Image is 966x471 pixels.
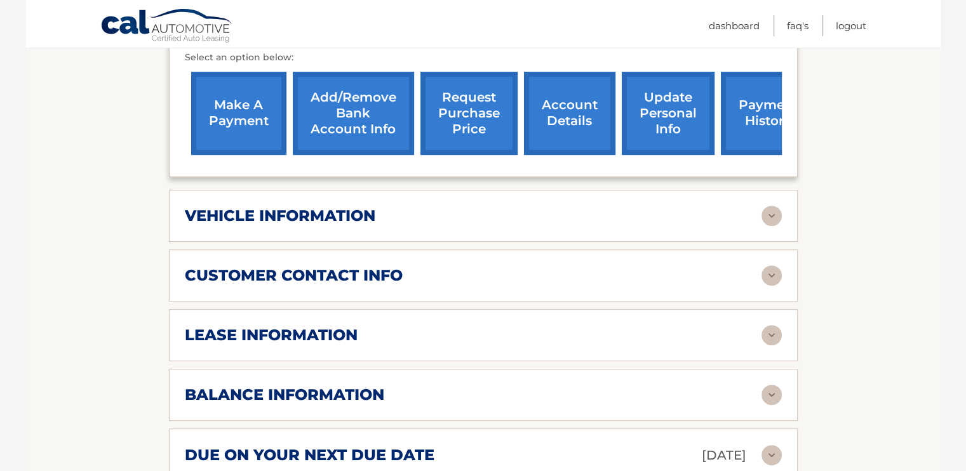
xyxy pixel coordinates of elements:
a: FAQ's [787,15,808,36]
h2: customer contact info [185,266,403,285]
a: update personal info [622,72,714,155]
h2: vehicle information [185,206,375,225]
a: Logout [836,15,866,36]
img: accordion-rest.svg [761,445,782,465]
a: request purchase price [420,72,518,155]
a: Dashboard [709,15,760,36]
h2: due on your next due date [185,446,434,465]
a: payment history [721,72,816,155]
p: Select an option below: [185,50,782,65]
img: accordion-rest.svg [761,206,782,226]
h2: lease information [185,326,358,345]
a: account details [524,72,615,155]
img: accordion-rest.svg [761,385,782,405]
a: Add/Remove bank account info [293,72,414,155]
img: accordion-rest.svg [761,265,782,286]
img: accordion-rest.svg [761,325,782,345]
a: Cal Automotive [100,8,234,45]
h2: balance information [185,385,384,404]
p: [DATE] [702,444,746,467]
a: make a payment [191,72,286,155]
